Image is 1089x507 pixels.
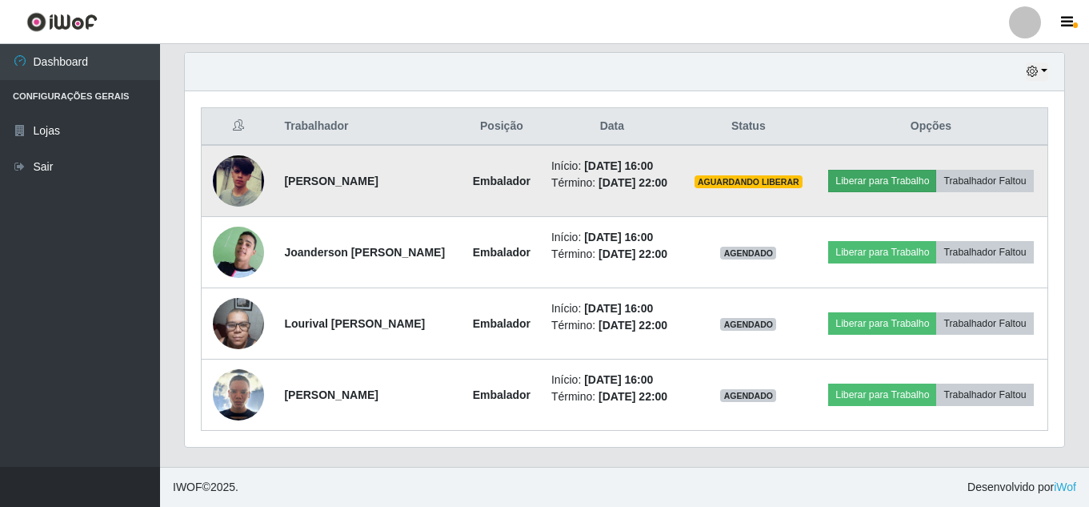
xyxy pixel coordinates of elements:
li: Término: [551,388,673,405]
button: Trabalhador Faltou [936,170,1033,192]
span: Desenvolvido por [967,479,1076,496]
img: 1697137663961.jpeg [213,217,264,288]
span: AGENDADO [720,389,776,402]
span: AGENDADO [720,318,776,331]
li: Término: [551,246,673,263]
th: Data [542,108,683,146]
th: Status [683,108,815,146]
img: CoreUI Logo [26,12,98,32]
span: IWOF [173,481,202,493]
li: Início: [551,158,673,175]
th: Opções [815,108,1048,146]
time: [DATE] 22:00 [599,390,667,403]
time: [DATE] 22:00 [599,319,667,332]
span: AGUARDANDO LIBERAR [695,175,803,188]
button: Liberar para Trabalho [828,312,936,335]
button: Liberar para Trabalho [828,384,936,406]
li: Início: [551,372,673,388]
button: Trabalhador Faltou [936,241,1033,264]
time: [DATE] 16:00 [584,159,653,172]
time: [DATE] 22:00 [599,247,667,260]
img: 1679406673876.jpeg [213,126,264,237]
span: AGENDADO [720,247,776,260]
li: Término: [551,175,673,191]
strong: Lourival [PERSON_NAME] [284,317,425,330]
button: Liberar para Trabalho [828,241,936,264]
strong: Embalador [473,246,530,259]
strong: [PERSON_NAME] [284,175,378,187]
time: [DATE] 16:00 [584,302,653,315]
li: Início: [551,229,673,246]
th: Posição [462,108,542,146]
time: [DATE] 16:00 [584,231,653,243]
th: Trabalhador [274,108,461,146]
strong: Embalador [473,388,530,401]
img: 1753462456105.jpeg [213,369,264,420]
button: Trabalhador Faltou [936,312,1033,335]
span: © 2025 . [173,479,238,496]
strong: Embalador [473,317,530,330]
a: iWof [1054,481,1076,493]
time: [DATE] 22:00 [599,176,667,189]
button: Trabalhador Faltou [936,384,1033,406]
strong: Joanderson [PERSON_NAME] [284,246,445,259]
li: Início: [551,300,673,317]
img: 1752365039975.jpeg [213,289,264,357]
time: [DATE] 16:00 [584,373,653,386]
button: Liberar para Trabalho [828,170,936,192]
strong: [PERSON_NAME] [284,388,378,401]
strong: Embalador [473,175,530,187]
li: Término: [551,317,673,334]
